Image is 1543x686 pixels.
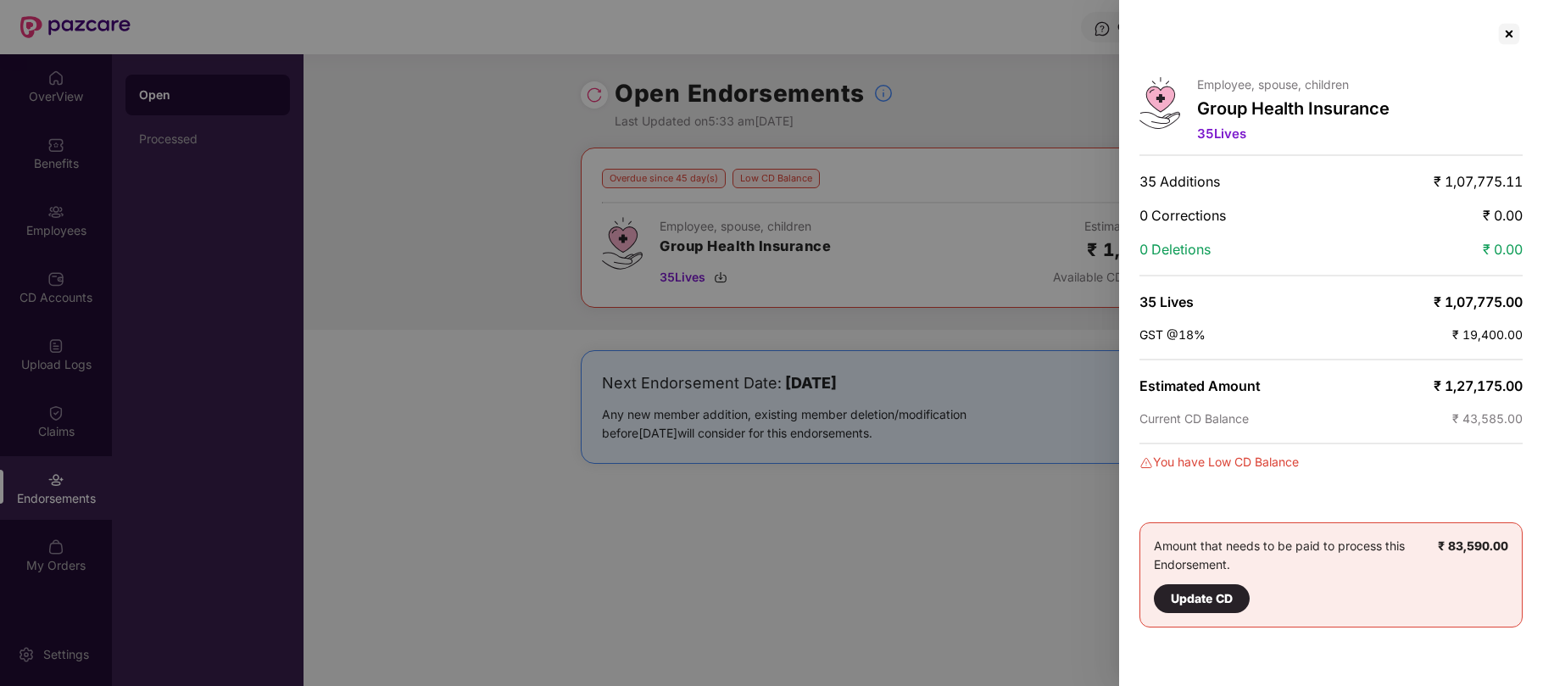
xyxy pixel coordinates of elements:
[1139,207,1226,224] span: 0 Corrections
[1139,241,1211,258] span: 0 Deletions
[1171,589,1233,608] div: Update CD
[1139,411,1249,426] span: Current CD Balance
[1139,327,1206,342] span: GST @18%
[1154,537,1438,613] div: Amount that needs to be paid to process this Endorsement.
[1139,77,1180,129] img: svg+xml;base64,PHN2ZyB4bWxucz0iaHR0cDovL3d3dy53My5vcmcvMjAwMC9zdmciIHdpZHRoPSI0Ny43MTQiIGhlaWdodD...
[1438,538,1508,553] b: ₹ 83,590.00
[1139,377,1261,394] span: Estimated Amount
[1452,327,1523,342] span: ₹ 19,400.00
[1139,453,1523,471] div: You have Low CD Balance
[1434,173,1523,190] span: ₹ 1,07,775.11
[1139,293,1194,310] span: 35 Lives
[1483,241,1523,258] span: ₹ 0.00
[1434,293,1523,310] span: ₹ 1,07,775.00
[1197,77,1390,92] p: Employee, spouse, children
[1452,411,1523,426] span: ₹ 43,585.00
[1434,377,1523,394] span: ₹ 1,27,175.00
[1197,125,1246,142] span: 35 Lives
[1197,98,1390,119] p: Group Health Insurance
[1139,173,1220,190] span: 35 Additions
[1139,456,1153,470] img: svg+xml;base64,PHN2ZyBpZD0iRGFuZ2VyLTMyeDMyIiB4bWxucz0iaHR0cDovL3d3dy53My5vcmcvMjAwMC9zdmciIHdpZH...
[1483,207,1523,224] span: ₹ 0.00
